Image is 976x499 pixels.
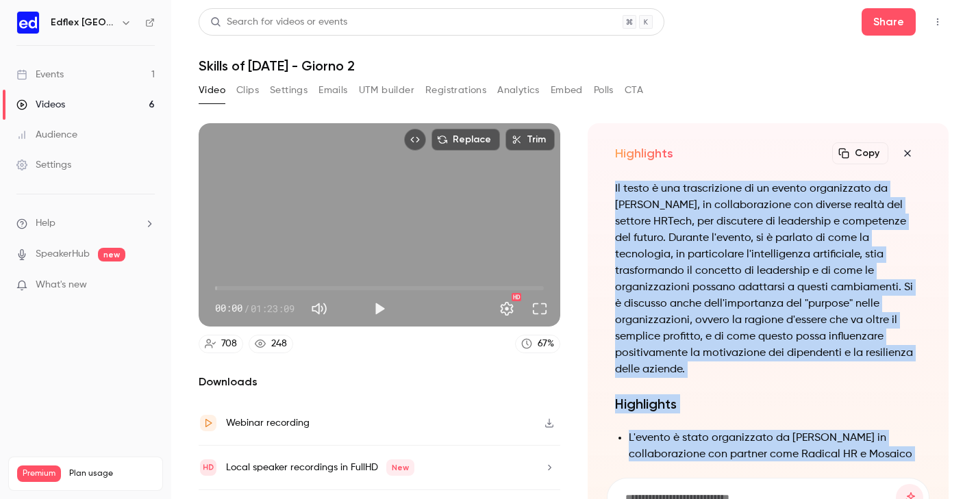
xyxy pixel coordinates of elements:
[16,158,71,172] div: Settings
[629,430,922,479] li: L'evento è stato organizzato da [PERSON_NAME] in collaborazione con partner come Radical HR e Mos...
[249,335,293,353] a: 248
[425,79,486,101] button: Registrations
[615,145,673,162] h2: Highlights
[271,337,287,351] div: 248
[16,128,77,142] div: Audience
[36,278,87,292] span: What's new
[244,301,249,316] span: /
[493,295,521,322] button: Settings
[927,11,949,33] button: Top Bar Actions
[512,293,521,301] div: HD
[98,248,125,261] span: new
[615,394,922,413] h1: Highlights
[594,79,614,101] button: Polls
[199,335,243,353] a: 708
[17,465,61,482] span: Premium
[236,79,259,101] button: Clips
[138,279,155,292] iframe: Noticeable Trigger
[318,79,347,101] button: Emails
[386,459,414,476] span: New
[36,216,55,231] span: Help
[359,79,414,101] button: UTM builder
[551,79,583,101] button: Embed
[16,216,155,231] li: help-dropdown-opener
[36,247,90,261] a: SpeakerHub
[431,129,500,151] button: Replace
[226,415,310,431] div: Webinar recording
[51,16,115,29] h6: Edflex [GEOGRAPHIC_DATA]
[625,79,643,101] button: CTA
[16,98,65,112] div: Videos
[538,337,554,351] div: 67 %
[404,129,426,151] button: Embed video
[215,301,295,316] div: 00:00
[366,295,393,322] button: Play
[69,468,154,479] span: Plan usage
[615,181,922,378] p: Il testo è una trascrizione di un evento organizzato da [PERSON_NAME], in collaborazione con dive...
[215,301,242,316] span: 00:00
[199,79,225,101] button: Video
[199,57,949,74] h1: Skills of [DATE] - Giorno 2
[305,295,333,322] button: Mute
[515,335,560,353] a: 67%
[210,15,347,29] div: Search for videos or events
[526,295,553,322] button: Full screen
[221,337,237,351] div: 708
[497,79,540,101] button: Analytics
[199,374,560,390] h2: Downloads
[16,68,64,81] div: Events
[251,301,295,316] span: 01:23:09
[505,129,555,151] button: Trim
[832,142,888,164] button: Copy
[862,8,916,36] button: Share
[17,12,39,34] img: Edflex Italy
[270,79,308,101] button: Settings
[226,459,414,476] div: Local speaker recordings in FullHD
